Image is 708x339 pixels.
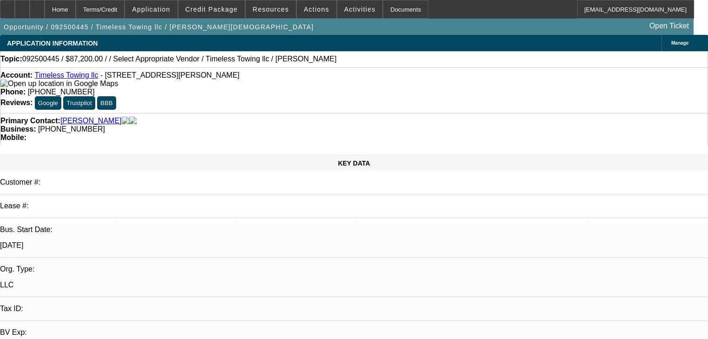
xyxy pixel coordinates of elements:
[671,40,688,46] span: Manage
[178,0,245,18] button: Credit Package
[0,99,33,106] strong: Reviews:
[304,6,329,13] span: Actions
[22,55,337,63] span: 092500445 / $87,200.00 / / Select Appropriate Vendor / Timeless Towing llc / [PERSON_NAME]
[34,71,98,79] a: Timeless Towing llc
[0,80,118,88] img: Open up location in Google Maps
[132,6,170,13] span: Application
[0,133,26,141] strong: Mobile:
[97,96,116,110] button: BBB
[0,55,22,63] strong: Topic:
[38,125,105,133] span: [PHONE_NUMBER]
[129,117,137,125] img: linkedin-icon.png
[63,96,95,110] button: Trustpilot
[246,0,296,18] button: Resources
[4,23,314,31] span: Opportunity / 092500445 / Timeless Towing llc / [PERSON_NAME][DEMOGRAPHIC_DATA]
[125,0,177,18] button: Application
[0,80,118,87] a: View Google Maps
[28,88,95,96] span: [PHONE_NUMBER]
[344,6,376,13] span: Activities
[297,0,336,18] button: Actions
[0,71,33,79] strong: Account:
[185,6,238,13] span: Credit Package
[7,40,98,47] span: APPLICATION INFORMATION
[253,6,289,13] span: Resources
[337,0,383,18] button: Activities
[35,96,61,110] button: Google
[0,88,26,96] strong: Phone:
[122,117,129,125] img: facebook-icon.png
[0,125,36,133] strong: Business:
[60,117,122,125] a: [PERSON_NAME]
[100,71,240,79] span: - [STREET_ADDRESS][PERSON_NAME]
[0,117,60,125] strong: Primary Contact:
[338,160,370,167] span: KEY DATA
[646,18,693,34] a: Open Ticket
